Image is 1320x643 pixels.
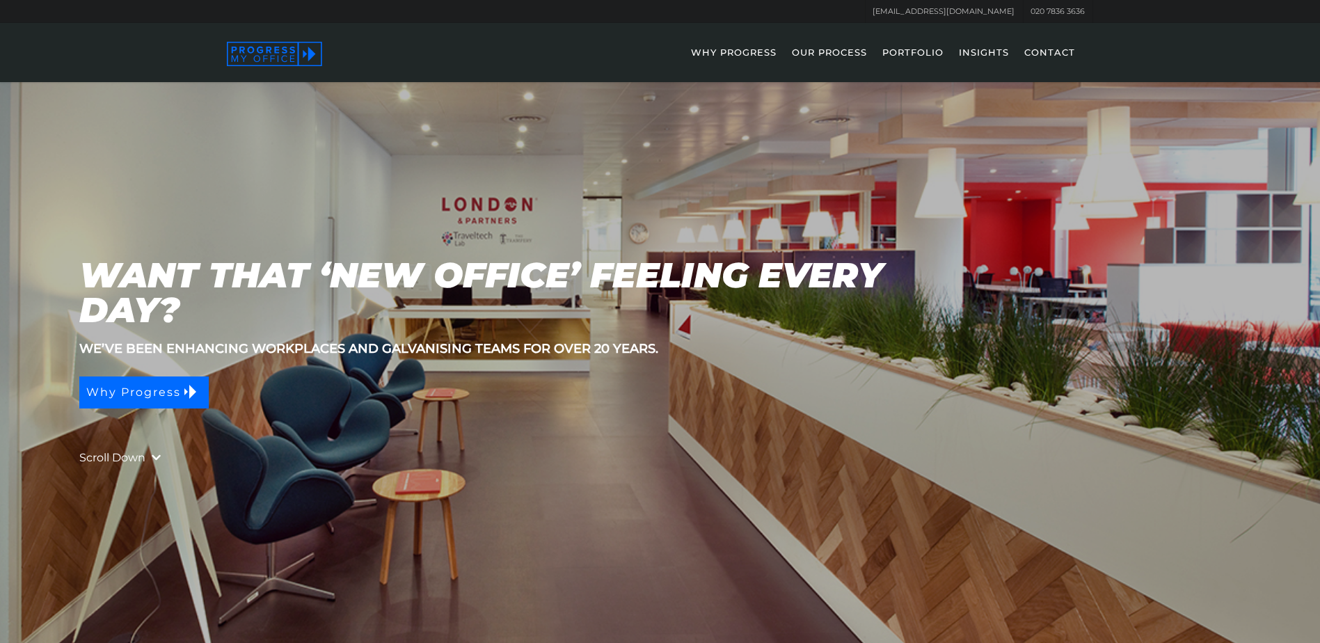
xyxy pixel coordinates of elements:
[785,42,874,82] a: OUR PROCESS
[79,342,1241,356] h3: We’ve been enhancing workplaces and galvanising teams for over 20 years.
[79,449,145,467] a: Scroll Down
[1017,42,1082,82] a: CONTACT
[79,258,937,328] h1: Want that ‘new office’ feeling every day?
[875,42,951,82] a: PORTFOLIO
[952,42,1016,82] a: INSIGHTS
[684,42,784,82] a: WHY PROGRESS
[79,376,209,408] a: Why Progress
